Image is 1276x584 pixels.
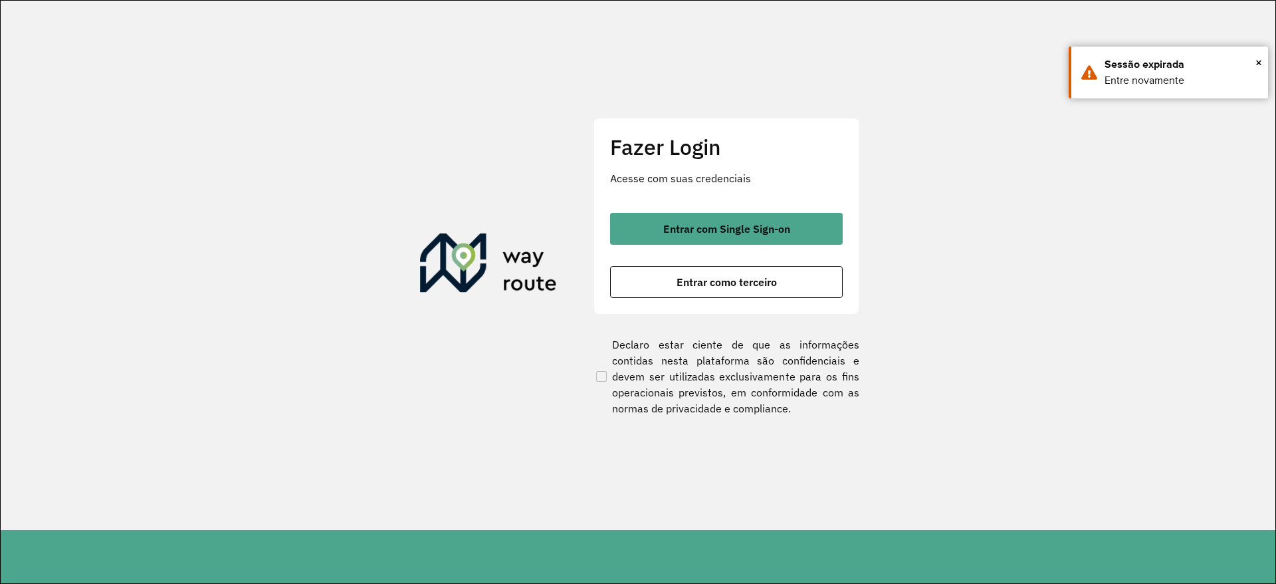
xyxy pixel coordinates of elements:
span: × [1255,53,1262,73]
label: Declaro estar ciente de que as informações contidas nesta plataforma são confidenciais e devem se... [593,337,859,416]
h2: Fazer Login [610,134,843,160]
span: Entrar com Single Sign-on [663,223,790,234]
div: Sessão expirada [1105,57,1258,73]
span: Entrar como terceiro [677,277,777,287]
button: Close [1255,53,1262,73]
div: Entre novamente [1105,73,1258,88]
p: Acesse com suas credenciais [610,170,843,186]
button: button [610,266,843,298]
img: Roteirizador AmbevTech [420,233,557,297]
button: button [610,213,843,245]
